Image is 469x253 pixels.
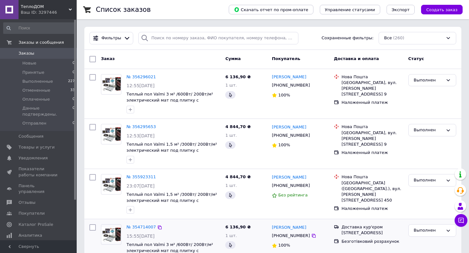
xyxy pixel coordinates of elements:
span: 6 136,90 ₴ [225,74,250,79]
span: 1 шт. [225,83,237,88]
div: Нова Пошта [342,74,403,80]
a: [PERSON_NAME] [272,174,306,180]
a: Фото товару [101,74,121,95]
span: Уведомления [19,155,48,161]
div: [GEOGRAPHIC_DATA], вул. [PERSON_NAME][STREET_ADDRESS] 9 [342,80,403,97]
a: Теплый пол Valmi 1,5 м² /300Вт/ 200Вт/м² электрический мат под плитку с программируемым терморегу... [127,142,220,158]
div: Нова Пошта [342,124,403,130]
a: [PERSON_NAME] [272,74,306,80]
a: [PERSON_NAME] [272,225,306,231]
span: Сохраненные фильтры: [322,35,374,41]
span: Покупатели [19,211,45,216]
div: Наложенный платеж [342,100,403,105]
input: Поиск [3,22,75,34]
span: Отзывы [19,200,35,205]
span: 0 [73,120,75,126]
span: 1 шт. [225,183,237,188]
span: 100% [278,243,290,248]
span: Принятые [22,70,44,75]
a: № 354714007 [127,225,156,229]
div: [PHONE_NUMBER] [271,81,311,89]
div: Ваш ID: 3297446 [21,10,77,15]
a: Фото товару [101,224,121,245]
span: 100% [278,142,290,147]
span: 23:07[DATE] [127,183,155,188]
div: Безготівковий розрахунок [342,239,403,244]
span: Заказы [19,50,34,56]
span: Создать заказ [426,7,457,12]
button: Скачать отчет по пром-оплате [229,5,313,14]
span: Данные подтверждены. [22,105,73,117]
div: Наложенный платеж [342,206,403,211]
a: № 355923311 [127,174,156,179]
span: 4 844,70 ₴ [225,174,250,179]
span: Сообщения [19,134,43,139]
span: 0 [73,70,75,75]
span: Фильтры [102,35,121,41]
span: 15:55[DATE] [127,234,155,239]
span: 33 [70,88,75,93]
span: Товары и услуги [19,144,55,150]
span: Панель управления [19,183,59,195]
img: Фото товару [101,227,121,242]
span: 0 [73,96,75,102]
img: Фото товару [101,77,121,92]
span: 0 [73,60,75,66]
span: Отправлен [22,120,46,126]
span: 100% [278,93,290,97]
button: Чат с покупателем [455,214,467,227]
span: Заказ [101,56,115,61]
span: 6 136,90 ₴ [225,225,250,229]
span: Все [384,35,392,41]
a: Фото товару [101,124,121,144]
a: Создать заказ [415,7,463,12]
div: [GEOGRAPHIC_DATA], вул. [PERSON_NAME][STREET_ADDRESS] 9 [342,130,403,148]
div: Выполнен [414,177,443,184]
span: 227 [68,79,75,84]
a: Теплый пол Valmi 3 м² /600Вт/ 200Вт/м² электрический мат под плитку с программируемым терморегуля... [127,92,220,108]
span: Новые [22,60,36,66]
span: Управление статусами [325,7,375,12]
div: [PHONE_NUMBER] [271,232,311,240]
div: [STREET_ADDRESS] [342,230,403,236]
span: 1 шт. [225,233,237,238]
a: Теплый пол Valmi 1,5 м² /300Вт/ 200Вт/м² электрический мат под плитку с программируемым терморегу... [127,192,220,209]
span: 0 [73,105,75,117]
span: Сумма [225,56,241,61]
a: № 356296021 [127,74,156,79]
span: Статус [408,56,424,61]
div: [PHONE_NUMBER] [271,181,311,190]
span: Аналитика [19,233,42,238]
span: Каталог ProSale [19,222,53,227]
span: (260) [393,35,404,40]
h1: Список заказов [96,6,151,13]
input: Поиск по номеру заказа, ФИО покупателя, номеру телефона, Email, номеру накладной [138,32,298,44]
span: Показатели работы компании [19,166,59,178]
div: Наложенный платеж [342,150,403,156]
span: Выполненные [22,79,53,84]
div: Доставка кур'єром [342,224,403,230]
span: Доставка и оплата [334,56,379,61]
span: Без рейтинга [278,193,308,197]
span: Покупатель [272,56,300,61]
button: Управление статусами [320,5,380,14]
div: [PHONE_NUMBER] [271,131,311,140]
span: 4 844,70 ₴ [225,124,250,129]
div: Выполнен [414,77,443,84]
span: Заказы и сообщения [19,40,64,45]
img: Фото товару [101,127,121,142]
div: Выполнен [414,127,443,134]
a: Фото товару [101,174,121,195]
button: Экспорт [387,5,415,14]
span: Оплаченные [22,96,50,102]
span: Скачать отчет по пром-оплате [234,7,308,12]
a: № 356295653 [127,124,156,129]
span: Экспорт [392,7,410,12]
span: 1 шт. [225,133,237,138]
div: [GEOGRAPHIC_DATA] ([GEOGRAPHIC_DATA].), вул. [PERSON_NAME][STREET_ADDRESS] 450 [342,180,403,203]
img: Фото товару [101,177,121,192]
div: Выполнен [414,227,443,234]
